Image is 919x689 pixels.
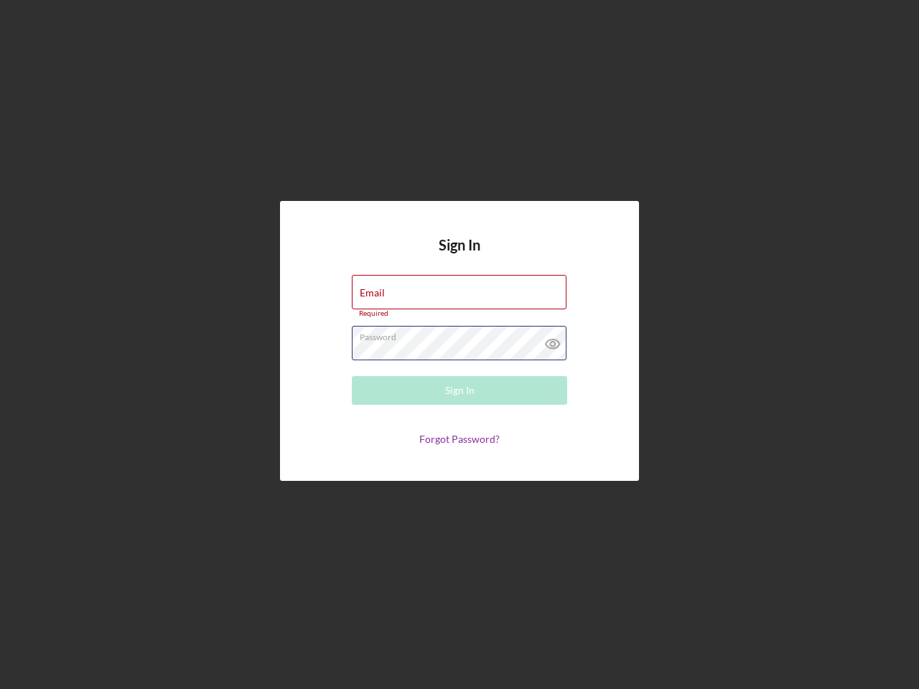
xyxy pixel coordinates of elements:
h4: Sign In [439,237,480,275]
a: Forgot Password? [419,433,500,445]
label: Password [360,327,566,342]
div: Required [352,309,567,318]
label: Email [360,287,385,299]
button: Sign In [352,376,567,405]
div: Sign In [445,376,475,405]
